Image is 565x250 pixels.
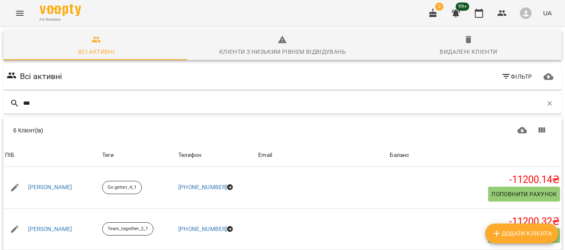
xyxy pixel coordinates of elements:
button: Поповнити рахунок [488,187,560,202]
div: Go getter_4_1 [102,181,142,194]
div: Sort [258,150,272,160]
a: [PHONE_NUMBER] [178,226,227,232]
div: Email [258,150,272,160]
a: [PHONE_NUMBER] [178,184,227,190]
a: [PERSON_NAME] [28,225,72,233]
span: Баланс [390,150,560,160]
button: Menu [10,3,30,23]
div: Видалені клієнти [440,47,497,57]
div: Телефон [178,150,201,160]
h6: Всі активні [20,70,62,83]
div: Sort [178,150,201,160]
button: Завантажити CSV [512,120,532,140]
button: Додати клієнта [485,224,558,243]
span: Додати клієнта [492,228,552,238]
div: Sort [390,150,409,160]
div: Клієнти з низьким рівнем відвідувань [219,47,346,57]
div: Баланс [390,150,409,160]
div: Теги [102,150,175,160]
div: ПІБ [5,150,14,160]
span: For Business [40,17,81,22]
div: 6 Клієнт(ів) [13,126,278,135]
div: Sort [5,150,14,160]
span: 99+ [456,2,469,11]
h5: -11200.32 ₴ [390,215,560,228]
div: Table Toolbar [3,117,562,144]
div: Всі активні [78,47,115,57]
span: ПІБ [5,150,99,160]
button: UA [540,5,555,21]
p: Go getter_4_1 [108,184,136,191]
span: 2 [435,2,443,11]
button: Фільтр [498,69,536,84]
button: Показати колонки [532,120,552,140]
div: Team_together_2_1 [102,222,154,236]
span: UA [543,9,552,17]
span: Email [258,150,386,160]
span: Телефон [178,150,255,160]
p: Team_together_2_1 [108,226,148,233]
span: Поповнити рахунок [491,189,557,199]
span: Фільтр [501,72,532,82]
h5: -11200.14 ₴ [390,173,560,186]
a: [PERSON_NAME] [28,183,72,192]
img: Voopty Logo [40,4,81,16]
